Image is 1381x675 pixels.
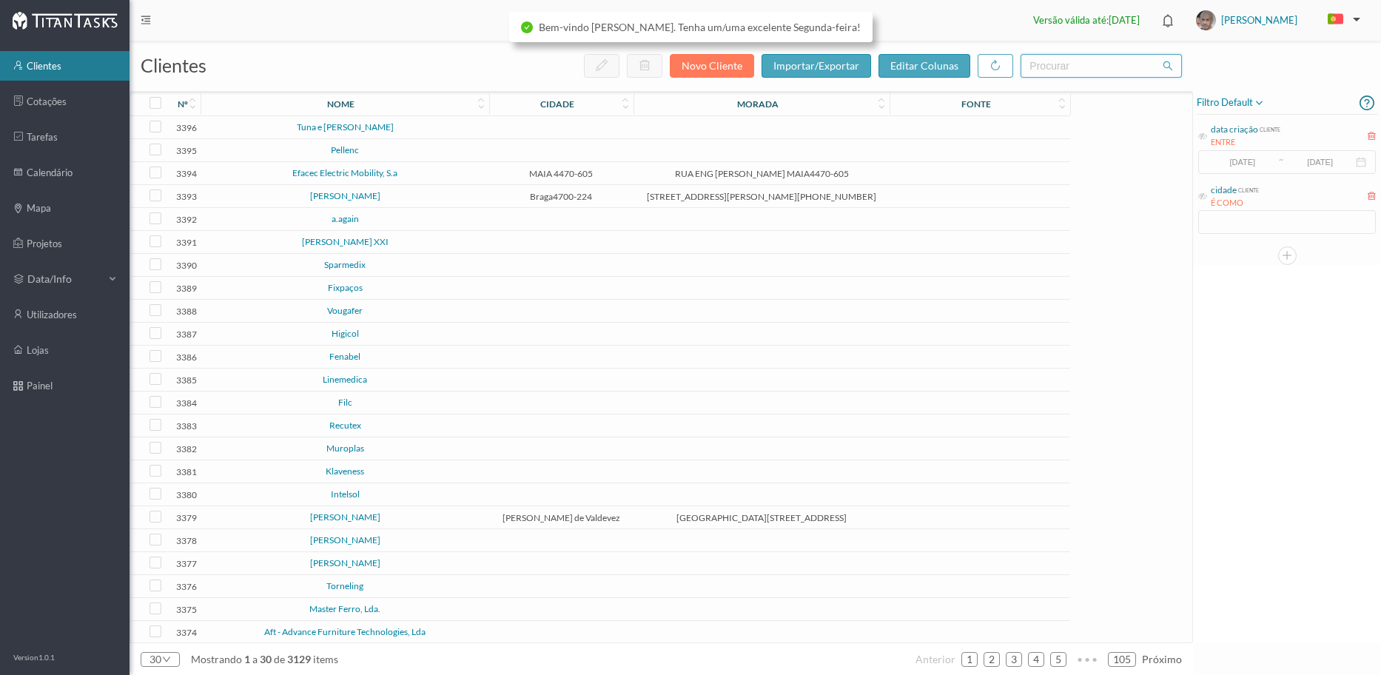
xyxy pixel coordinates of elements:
span: 3385 [176,375,197,386]
span: 3395 [176,145,197,156]
span: 3383 [176,420,197,431]
a: 3 [1007,648,1021,671]
a: Higicol [332,328,359,339]
span: filtro default [1197,94,1265,112]
span: 3396 [176,122,197,133]
a: [PERSON_NAME] [310,511,380,523]
span: 3374 [176,627,197,638]
div: nome [327,98,355,110]
div: morada [737,98,779,110]
div: data criação [1211,123,1258,136]
span: data/info [27,272,101,286]
button: PT [1316,8,1366,32]
span: 3384 [176,397,197,409]
a: Efacec Electric Mobility, S.a [292,167,397,178]
li: Página Anterior [915,648,955,671]
span: RUA ENG [PERSON_NAME] MAIA4470-605 [637,168,886,179]
span: 30 [258,653,274,665]
span: a [252,653,258,665]
span: importar/exportar [773,59,859,72]
i: icon: menu-fold [141,15,151,25]
button: editar colunas [878,54,970,78]
span: 3390 [176,260,197,271]
li: Avançar 5 Páginas [1072,648,1102,671]
a: Vougafer [327,305,363,316]
div: 30 [149,648,161,671]
a: 4 [1029,648,1044,671]
span: 3378 [176,535,197,546]
span: 3393 [176,191,197,202]
span: 3376 [176,581,197,592]
span: 3392 [176,214,197,225]
span: 3388 [176,306,197,317]
div: cidade [1211,184,1237,197]
div: cliente [1237,184,1259,195]
span: 3380 [176,489,197,500]
span: MAIA 4470-605 [493,168,630,179]
span: 3389 [176,283,197,294]
span: 3391 [176,237,197,248]
a: a.again [332,213,359,224]
a: [PERSON_NAME] XXI [302,236,389,247]
div: ENTRE [1211,136,1280,149]
a: [PERSON_NAME] [310,190,380,201]
span: [STREET_ADDRESS][PERSON_NAME][PHONE_NUMBER] [637,191,886,202]
a: Fenabel [329,351,360,362]
span: clientes [141,54,206,76]
a: Pellenc [331,144,359,155]
a: Linemedica [323,374,367,385]
a: Aft - Advance Furniture Technologies, Lda [264,626,426,637]
img: txTsP8FTIqgEhwJwtkAAAAASUVORK5CYII= [1196,10,1216,30]
span: 3386 [176,352,197,363]
span: 1 [242,653,252,665]
li: 4 [1028,652,1044,667]
a: 1 [962,648,977,671]
img: Logo [12,11,118,30]
i: icon: search [1163,61,1173,71]
li: 3 [1006,652,1022,667]
span: 3375 [176,604,197,615]
div: Fonte [961,98,991,110]
input: procurar [1021,54,1182,78]
i: icon: check-circle [521,21,533,33]
i: icon: down [161,655,171,664]
span: 3394 [176,168,197,179]
span: Bem-vindo [PERSON_NAME]. Tenha um/uma excelente Segunda-feira! [539,21,861,33]
a: 2 [984,648,999,671]
li: Página Seguinte [1142,648,1182,671]
div: cliente [1258,123,1280,134]
span: 3387 [176,329,197,340]
span: [PERSON_NAME] de Valdevez [493,512,630,523]
span: próximo [1142,653,1182,665]
a: Torneling [326,580,363,591]
span: 3377 [176,558,197,569]
li: 105 [1108,652,1136,667]
a: Fixpaços [328,282,363,293]
span: items [313,653,338,665]
a: Filc [338,397,352,408]
i: icon: question-circle-o [1360,91,1374,114]
li: 1 [961,652,978,667]
span: 3379 [176,512,197,523]
a: Sparmedix [324,259,366,270]
span: 3381 [176,466,197,477]
div: nº [178,98,188,110]
button: novo cliente [670,54,754,78]
a: [PERSON_NAME] [310,534,380,545]
button: importar/exportar [762,54,871,78]
a: Intelsol [331,488,360,500]
div: É COMO [1211,197,1259,209]
a: Muroplas [326,443,364,454]
a: 5 [1051,648,1066,671]
span: mostrando [191,653,242,665]
span: Braga4700-224 [493,191,630,202]
span: [GEOGRAPHIC_DATA][STREET_ADDRESS] [637,512,886,523]
span: novo cliente [682,59,742,72]
i: icon: bell [1158,11,1177,30]
a: Master Ferro, Lda. [309,603,380,614]
span: 3382 [176,443,197,454]
div: cidade [540,98,574,110]
a: Tuna e [PERSON_NAME] [297,121,394,132]
a: 105 [1109,648,1135,671]
a: [PERSON_NAME] [310,557,380,568]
